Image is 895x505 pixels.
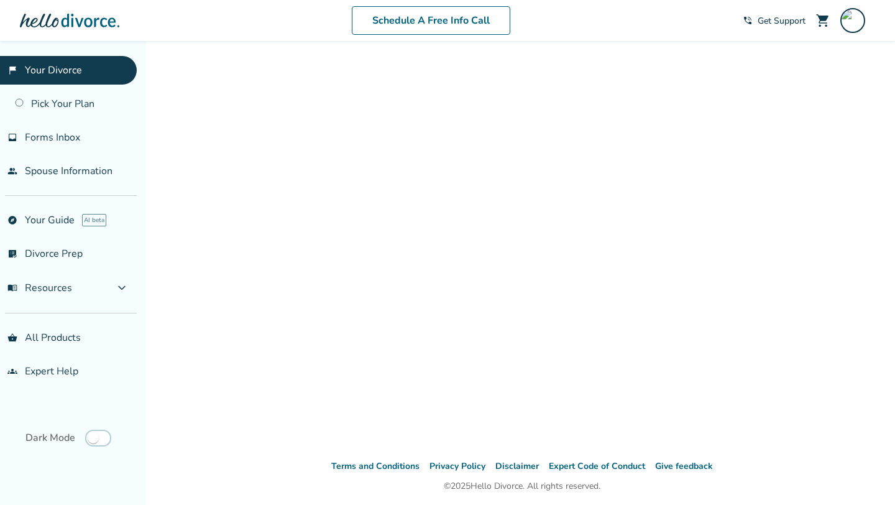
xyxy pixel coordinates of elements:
[840,8,865,33] img: bolac67072@capiena.com
[743,15,805,27] a: phone_in_talkGet Support
[549,460,645,472] a: Expert Code of Conduct
[7,281,72,295] span: Resources
[7,65,17,75] span: flag_2
[7,166,17,176] span: people
[82,214,106,226] span: AI beta
[655,459,713,474] li: Give feedback
[743,16,753,25] span: phone_in_talk
[114,280,129,295] span: expand_more
[352,6,510,35] a: Schedule A Free Info Call
[7,333,17,343] span: shopping_basket
[444,479,600,494] div: © 2025 Hello Divorce. All rights reserved.
[815,13,830,28] span: shopping_cart
[758,15,805,27] span: Get Support
[7,283,17,293] span: menu_book
[7,132,17,142] span: inbox
[495,459,539,474] li: Disclaimer
[25,131,80,144] span: Forms Inbox
[429,460,485,472] a: Privacy Policy
[7,249,17,259] span: list_alt_check
[25,431,75,445] span: Dark Mode
[331,460,420,472] a: Terms and Conditions
[7,366,17,376] span: groups
[7,215,17,225] span: explore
